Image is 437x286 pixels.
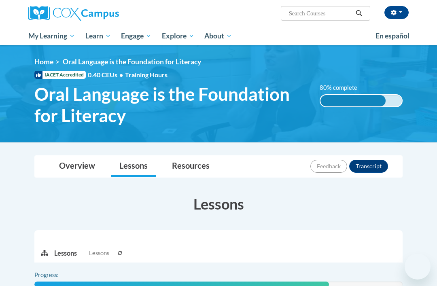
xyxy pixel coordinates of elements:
button: Transcript [349,160,388,173]
a: Lessons [111,156,156,177]
span: My Learning [28,31,75,41]
span: IACET Accredited [34,71,86,79]
span: 0.40 CEUs [88,70,125,79]
a: Engage [116,27,157,45]
span: Learn [85,31,111,41]
iframe: Button to launch messaging window [405,254,431,280]
span: Oral Language is the Foundation for Literacy [34,83,308,126]
button: Account Settings [384,6,409,19]
div: Main menu [22,27,415,45]
input: Search Courses [288,8,353,18]
a: Home [34,57,53,66]
span: Engage [121,31,151,41]
span: Lessons [89,249,109,258]
div: 80% complete [320,95,386,106]
a: Overview [51,156,103,177]
label: Progress: [34,271,81,280]
button: Search [353,8,365,18]
span: Oral Language is the Foundation for Literacy [63,57,201,66]
button: Feedback [310,160,347,173]
p: Lessons [54,249,77,258]
h3: Lessons [34,194,403,214]
a: About [199,27,238,45]
a: Learn [80,27,116,45]
span: Training Hours [125,71,168,78]
span: About [204,31,232,41]
a: Cox Campus [28,6,147,21]
a: En español [370,28,415,44]
a: Resources [164,156,218,177]
span: Explore [162,31,194,41]
label: 80% complete [320,83,366,92]
img: Cox Campus [28,6,119,21]
span: En español [375,32,409,40]
a: My Learning [23,27,80,45]
a: Explore [157,27,199,45]
span: • [119,71,123,78]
